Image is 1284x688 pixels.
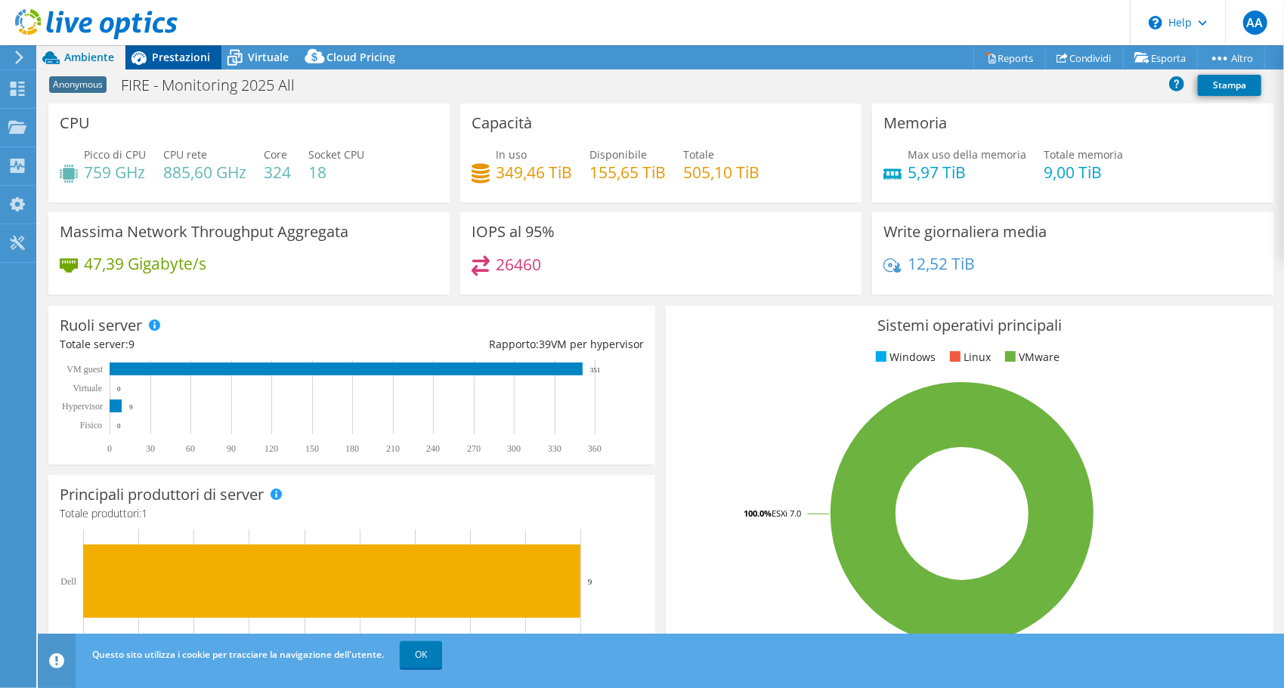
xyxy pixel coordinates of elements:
h3: Memoria [883,115,947,131]
text: 330 [548,443,562,454]
text: 300 [507,443,521,454]
h4: 18 [308,164,364,180]
h4: 324 [264,164,291,180]
a: Stampa [1198,75,1261,96]
li: VMware [1001,349,1060,366]
span: CPU rete [163,147,207,162]
text: 150 [305,443,319,454]
span: Picco di CPU [84,147,146,162]
span: 9 [128,337,135,351]
h4: 349,46 TiB [496,164,572,180]
h3: Ruoli server [60,317,142,334]
text: 351 [590,366,601,374]
tspan: 100.0% [744,508,772,519]
text: 90 [227,443,236,454]
text: 210 [386,443,400,454]
a: Esporta [1123,46,1198,69]
span: Totale [683,147,714,162]
h4: Totale produttori: [60,505,644,522]
h3: Massima Network Throughput Aggregata [60,224,348,240]
span: 39 [539,337,551,351]
h4: 759 GHz [84,164,146,180]
span: In uso [496,147,527,162]
span: Socket CPU [308,147,364,162]
span: Max uso della memoria [908,147,1026,162]
text: 240 [426,443,440,454]
text: 0 [117,385,121,393]
h4: 12,52 TiB [908,255,975,272]
h3: Principali produttori di server [60,486,264,503]
h4: 505,10 TiB [683,164,760,180]
text: 120 [265,443,278,454]
span: Ambiente [64,50,114,64]
h4: 5,97 TiB [908,164,1026,180]
h1: FIRE - Monitoring 2025 All [114,77,318,94]
h3: Sistemi operativi principali [677,317,1261,334]
text: Virtuale [73,383,102,393]
text: VM guest [67,364,103,375]
h4: 885,60 GHz [163,164,246,180]
li: Windows [872,349,936,366]
text: Fisico [80,420,102,430]
text: 9 [129,403,133,411]
span: Cloud Pricing [326,50,395,64]
text: 60 [186,443,195,454]
div: Rapporto: VM per hypervisor [352,336,645,353]
div: Totale server: [60,336,352,353]
span: Virtuale [248,50,289,64]
span: Core [264,147,287,162]
a: Reports [973,46,1046,69]
li: Linux [946,349,992,366]
span: Prestazioni [152,50,210,64]
h4: 47,39 Gigabyte/s [84,255,206,272]
text: 30 [146,443,155,454]
h4: 26460 [496,256,541,273]
tspan: ESXi 7.0 [772,508,801,519]
text: 360 [588,443,602,454]
text: Hypervisor [62,401,103,412]
span: Questo sito utilizza i cookie per tracciare la navigazione dell'utente. [92,648,384,661]
h4: 155,65 TiB [589,164,666,180]
text: Dell [60,576,76,587]
span: 1 [141,506,147,520]
text: 0 [107,443,112,454]
h3: IOPS al 95% [472,224,555,240]
span: Anonymous [49,76,107,93]
svg: \n [1149,16,1162,29]
h4: 9,00 TiB [1044,164,1123,180]
text: 9 [588,577,592,586]
a: OK [400,641,442,668]
h3: CPU [60,115,90,131]
a: Altro [1197,46,1265,69]
span: Disponibile [589,147,647,162]
h3: Write giornaliera media [883,224,1047,240]
a: Condividi [1045,46,1124,69]
text: 0 [117,422,121,430]
text: 270 [467,443,481,454]
span: AA [1243,11,1267,35]
span: Totale memoria [1044,147,1123,162]
h3: Capacità [472,115,532,131]
text: 180 [345,443,359,454]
